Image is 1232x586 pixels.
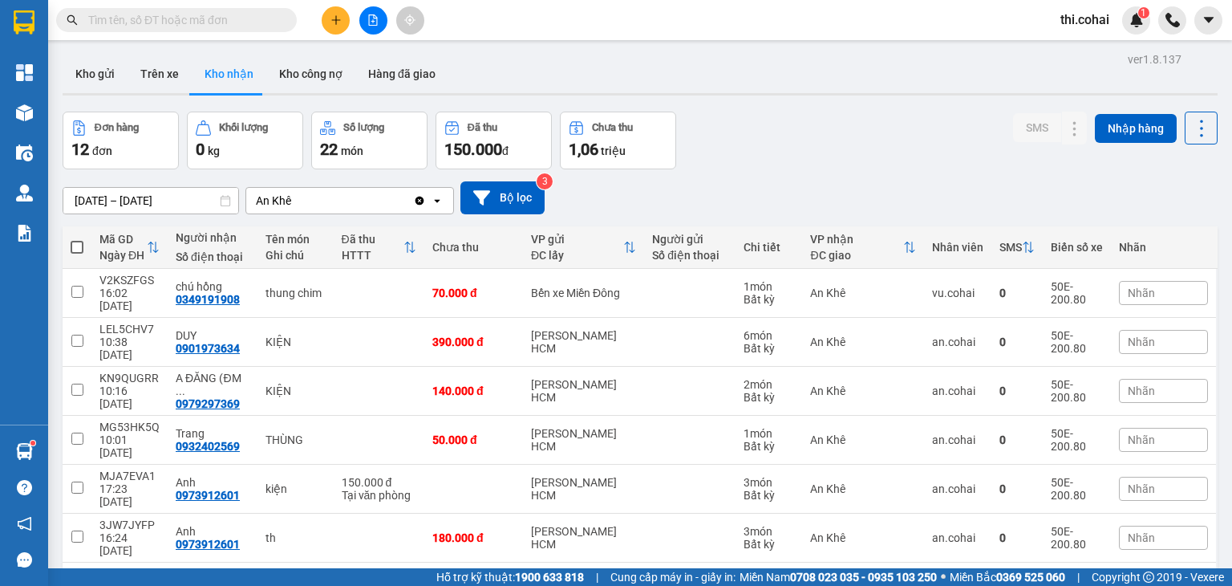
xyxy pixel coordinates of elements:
div: Bất kỳ [744,391,795,404]
span: 0 [196,140,205,159]
img: warehouse-icon [16,144,33,161]
div: DUY [176,329,249,342]
span: notification [17,516,32,531]
div: 50.000 đ [432,433,515,446]
span: question-circle [17,480,32,495]
div: [PERSON_NAME] HCM [531,476,636,502]
div: MG53HK5Q [99,421,160,433]
span: caret-down [1202,13,1216,27]
span: copyright [1143,572,1154,583]
div: 1 món [744,427,795,440]
div: Chưa thu [592,122,633,133]
div: chú hồng [176,280,249,293]
div: Bến xe Miền Đông [531,287,636,299]
button: file-add [359,6,387,35]
span: đ [502,144,509,157]
div: Bất kỳ [744,538,795,551]
strong: 0369 525 060 [996,571,1065,584]
div: An Khê [810,433,915,446]
span: Hỗ trợ kỹ thuật: [436,568,584,586]
button: aim [396,6,424,35]
img: solution-icon [16,225,33,242]
div: Người gửi [652,233,727,246]
div: An Khê [810,385,915,397]
div: KIỆN [265,336,326,348]
strong: 1900 633 818 [515,571,584,584]
div: Đã thu [468,122,497,133]
img: warehouse-icon [16,443,33,460]
span: Miền Bắc [950,568,1065,586]
div: 3JW7JYFP [99,519,160,531]
span: món [341,144,363,157]
div: 16:02 [DATE] [99,287,160,312]
span: message [17,552,32,568]
span: search [67,14,78,26]
div: 0973912601 [176,538,240,551]
span: Nhãn [1128,287,1155,299]
span: Nhãn [1128,385,1155,397]
img: logo-vxr [14,10,34,35]
div: an.cohai [932,336,983,348]
div: A ĐĂNG (ĐM VINH) [176,372,249,397]
div: Chi tiết [744,241,795,254]
div: KIỆN [265,385,326,397]
div: An Khê [810,531,915,544]
div: An Khê [810,336,915,348]
span: Nhãn [1128,433,1155,446]
strong: 0708 023 035 - 0935 103 250 [790,571,937,584]
div: Nhân viên [932,241,983,254]
div: Nhãn [1119,241,1208,254]
button: Khối lượng0kg [187,112,303,169]
div: 2 món [744,378,795,391]
span: Nhãn [1128,482,1155,495]
div: Trang [176,427,249,440]
div: Đã thu [342,233,404,246]
div: vu.cohai [932,287,983,299]
svg: Clear value [413,194,426,207]
div: Mã GD [99,233,147,246]
div: Số điện thoại [652,249,727,262]
div: MJA7EVA1 [99,470,160,482]
span: kg [208,144,220,157]
button: Số lượng22món [311,112,428,169]
div: 16:24 [DATE] [99,531,160,557]
div: Ngày ĐH [99,249,147,262]
div: an.cohai [932,482,983,495]
th: Toggle SortBy [523,226,644,269]
div: Anh [176,476,249,489]
div: thung chim [265,287,326,299]
div: an.cohai [932,433,983,446]
div: Số điện thoại [176,250,249,263]
div: Anh [176,525,249,538]
div: 0 [999,385,1035,397]
div: 10:38 [DATE] [99,336,160,361]
div: 50E-200.80 [1051,525,1103,551]
div: VP nhận [810,233,902,246]
input: Selected An Khê. [293,193,294,209]
div: [PERSON_NAME] HCM [531,378,636,404]
div: THÙNG [265,433,326,446]
sup: 1 [1138,7,1149,18]
div: 10:01 [DATE] [99,433,160,459]
div: [PERSON_NAME] HCM [531,329,636,355]
span: 22 [320,140,338,159]
div: 50E-200.80 [1051,329,1103,355]
button: Trên xe [128,55,192,93]
span: 150.000 [444,140,502,159]
div: 50E-200.80 [1051,427,1103,453]
span: Nhãn [1128,531,1155,544]
div: Tại văn phòng [342,489,417,502]
div: 0 [999,287,1035,299]
div: Người nhận [176,231,249,244]
div: An Khê [810,287,915,299]
div: an.cohai [932,385,983,397]
button: Đơn hàng12đơn [63,112,179,169]
sup: 3 [537,173,553,189]
span: plus [330,14,342,26]
th: Toggle SortBy [91,226,168,269]
div: SMS [999,241,1022,254]
div: Bất kỳ [744,293,795,306]
div: An Khê [810,482,915,495]
span: thi.cohai [1048,10,1122,30]
div: 0932402569 [176,440,240,453]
